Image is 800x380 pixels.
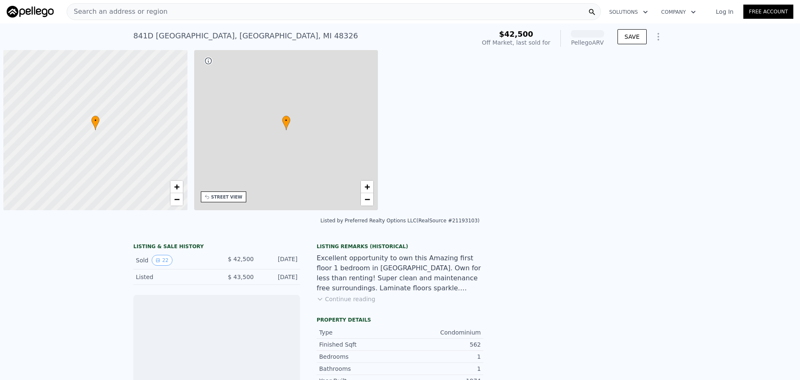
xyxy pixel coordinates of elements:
button: Show Options [650,28,667,45]
a: Zoom in [361,181,373,193]
div: Finished Sqft [319,340,400,349]
a: Zoom out [361,193,373,206]
div: Off Market, last sold for [482,38,550,47]
span: Search an address or region [67,7,167,17]
a: Zoom out [170,193,183,206]
span: − [365,194,370,204]
div: Bathrooms [319,365,400,373]
button: View historical data [152,255,172,266]
span: • [282,117,290,124]
div: Excellent opportunity to own this Amazing first floor 1 bedroom in [GEOGRAPHIC_DATA]. Own for les... [317,253,483,293]
div: 562 [400,340,481,349]
div: 1 [400,352,481,361]
div: Listing Remarks (Historical) [317,243,483,250]
span: $42,500 [499,30,533,38]
button: Solutions [602,5,655,20]
span: $ 42,500 [228,256,254,262]
div: 1 [400,365,481,373]
span: $ 43,500 [228,274,254,280]
div: Listed [136,273,210,281]
div: Condominium [400,328,481,337]
div: Sold [136,255,210,266]
button: Company [655,5,702,20]
div: Pellego ARV [571,38,604,47]
a: Log In [706,8,743,16]
div: [DATE] [260,273,297,281]
a: Zoom in [170,181,183,193]
button: SAVE [617,29,647,44]
div: Type [319,328,400,337]
div: [DATE] [260,255,297,266]
div: • [91,116,100,130]
span: + [365,181,370,192]
span: + [174,181,179,192]
button: Continue reading [317,295,375,303]
div: LISTING & SALE HISTORY [133,243,300,252]
div: Property details [317,317,483,323]
span: − [174,194,179,204]
div: Bedrooms [319,352,400,361]
div: Listed by Preferred Realty Options LLC (RealSource #21193103) [320,218,480,224]
a: Free Account [743,5,793,19]
span: • [91,117,100,124]
img: Pellego [7,6,54,18]
div: 841D [GEOGRAPHIC_DATA] , [GEOGRAPHIC_DATA] , MI 48326 [133,30,358,42]
div: • [282,116,290,130]
div: STREET VIEW [211,194,242,200]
